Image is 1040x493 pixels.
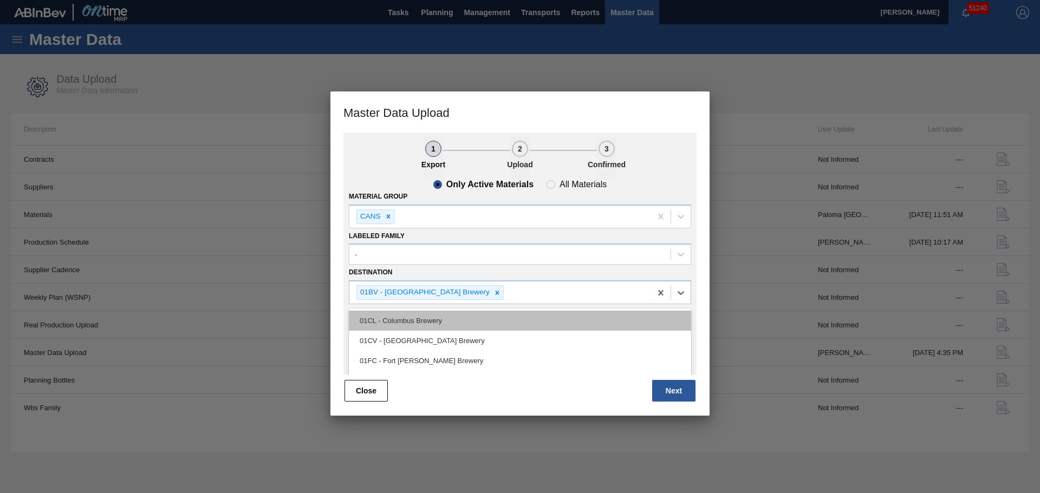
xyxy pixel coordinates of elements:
[406,160,460,169] p: Export
[349,268,392,276] label: Destination
[493,160,547,169] p: Upload
[349,351,691,371] div: 01FC - Fort [PERSON_NAME] Brewery
[512,141,528,157] div: 2
[349,371,691,391] div: 01FF - Fairfield Brewery
[510,137,530,180] button: 2Upload
[424,137,443,180] button: 1Export
[547,180,607,189] clb-radio-button: All Materials
[433,180,534,189] clb-radio-button: Only Active Materials
[357,286,491,299] div: 01BV - [GEOGRAPHIC_DATA] Brewery
[344,380,388,402] button: Close
[652,380,695,402] button: Next
[349,193,407,200] label: Material Group
[349,311,691,331] div: 01CL - Columbus Brewery
[349,232,405,240] label: Labeled Family
[425,141,441,157] div: 1
[597,137,616,180] button: 3Confirmed
[330,91,710,133] h3: Master Data Upload
[355,250,357,259] div: -
[349,331,691,351] div: 01CV - [GEOGRAPHIC_DATA] Brewery
[580,160,634,169] p: Confirmed
[599,141,615,157] div: 3
[349,308,376,315] label: Source
[357,210,382,224] div: CANS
